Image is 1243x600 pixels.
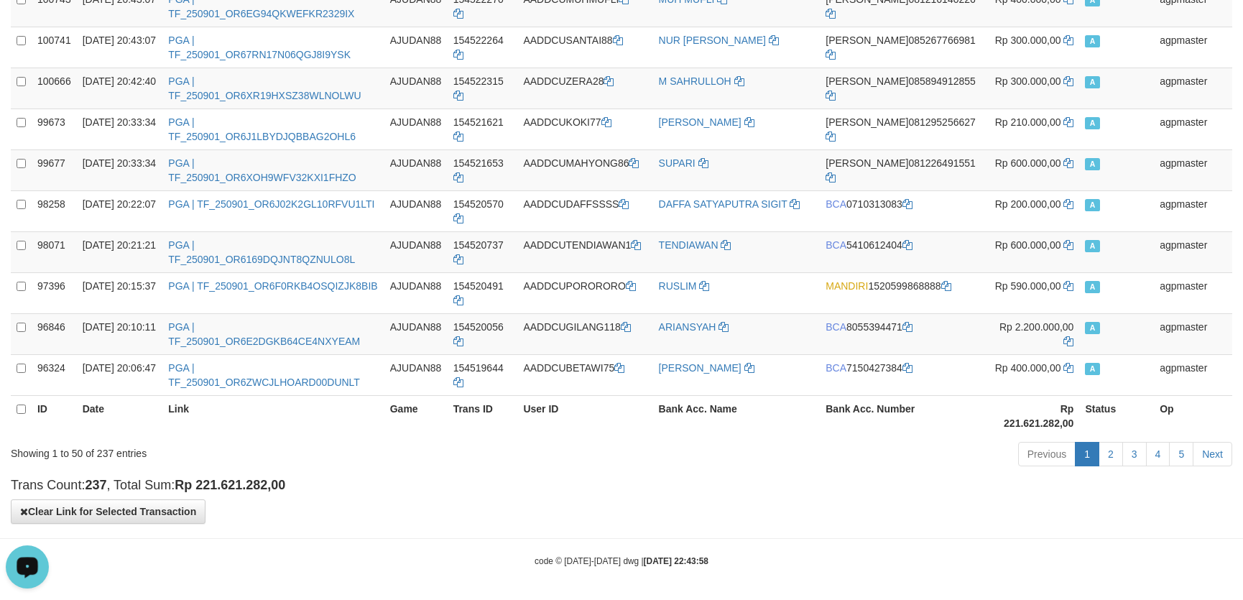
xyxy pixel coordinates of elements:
[1154,354,1232,395] td: agpmaster
[77,354,163,395] td: [DATE] 20:06:47
[1193,442,1232,466] a: Next
[448,354,518,395] td: 154519644
[77,109,163,149] td: [DATE] 20:33:34
[995,116,1061,128] span: Rp 210.000,00
[826,116,908,128] span: [PERSON_NAME]
[1154,27,1232,68] td: agpmaster
[995,157,1061,169] span: Rp 600.000,00
[11,440,507,461] div: Showing 1 to 50 of 237 entries
[384,190,448,231] td: AJUDAN88
[1085,199,1099,211] span: Approved - Marked by agpmaster
[32,231,77,272] td: 98071
[168,34,351,60] a: PGA | TF_250901_OR67RN17N06QGJ8I9YSK
[32,27,77,68] td: 100741
[1085,281,1099,293] span: Approved - Marked by agpmaster
[644,556,708,566] strong: [DATE] 22:43:58
[517,231,652,272] td: AADDCUTENDIAWAN1
[820,354,986,395] td: 7150427384
[168,198,374,210] a: PGA | TF_250901_OR6J02K2GL10RFVU1LTI
[535,556,708,566] small: code © [DATE]-[DATE] dwg |
[820,68,986,109] td: 085894912855
[826,239,846,251] span: BCA
[175,478,285,492] strong: Rp 221.621.282,00
[995,239,1061,251] span: Rp 600.000,00
[826,280,868,292] span: MANDIRI
[517,27,652,68] td: AADDCUSANTAI88
[517,354,652,395] td: AADDCUBETAWI75
[517,149,652,190] td: AADDCUMAHYONG86
[1154,231,1232,272] td: agpmaster
[659,157,696,169] a: SUPARI
[1154,109,1232,149] td: agpmaster
[517,313,652,354] td: AADDCUGILANG118
[77,395,163,436] th: Date
[32,272,77,313] td: 97396
[168,75,361,101] a: PGA | TF_250901_OR6XR19HXSZ38WLNOLWU
[32,354,77,395] td: 96324
[32,395,77,436] th: ID
[995,34,1061,46] span: Rp 300.000,00
[85,478,106,492] strong: 237
[162,395,384,436] th: Link
[820,27,986,68] td: 085267766981
[168,321,360,347] a: PGA | TF_250901_OR6E2DGKB64CE4NXYEAM
[384,27,448,68] td: AJUDAN88
[1154,149,1232,190] td: agpmaster
[826,198,846,210] span: BCA
[659,280,697,292] a: RUSLIM
[448,272,518,313] td: 154520491
[653,395,821,436] th: Bank Acc. Name
[448,27,518,68] td: 154522264
[168,239,355,265] a: PGA | TF_250901_OR6169DQJNT8QZNULO8L
[995,198,1061,210] span: Rp 200.000,00
[659,321,716,333] a: ARIANSYAH
[1085,322,1099,334] span: Approved - Marked by agpmaster
[995,362,1061,374] span: Rp 400.000,00
[384,395,448,436] th: Game
[826,157,908,169] span: [PERSON_NAME]
[820,231,986,272] td: 5410612404
[1075,442,1099,466] a: 1
[32,109,77,149] td: 99673
[384,313,448,354] td: AJUDAN88
[1018,442,1076,466] a: Previous
[1154,313,1232,354] td: agpmaster
[995,75,1061,87] span: Rp 300.000,00
[517,395,652,436] th: User ID
[1099,442,1123,466] a: 2
[1085,158,1099,170] span: Approved - Marked by agpmaster
[77,27,163,68] td: [DATE] 20:43:07
[826,34,908,46] span: [PERSON_NAME]
[384,354,448,395] td: AJUDAN88
[384,109,448,149] td: AJUDAN88
[1154,272,1232,313] td: agpmaster
[1154,68,1232,109] td: agpmaster
[1085,76,1099,88] span: Approved - Marked by agpmaster
[517,272,652,313] td: AADDCUPORORORO
[1004,403,1073,429] strong: Rp 221.621.282,00
[517,68,652,109] td: AADDCUZERA28
[448,68,518,109] td: 154522315
[448,149,518,190] td: 154521653
[1085,35,1099,47] span: Approved - Marked by agpmaster
[659,362,741,374] a: [PERSON_NAME]
[11,479,1232,493] h4: Trans Count: , Total Sum:
[384,272,448,313] td: AJUDAN88
[77,272,163,313] td: [DATE] 20:15:37
[384,149,448,190] td: AJUDAN88
[820,109,986,149] td: 081295256627
[448,231,518,272] td: 154520737
[448,109,518,149] td: 154521621
[6,6,49,49] button: Open LiveChat chat widget
[448,190,518,231] td: 154520570
[168,280,377,292] a: PGA | TF_250901_OR6F0RKB4OSQIZJK8BIB
[820,272,986,313] td: 1520599868888
[77,68,163,109] td: [DATE] 20:42:40
[168,362,360,388] a: PGA | TF_250901_OR6ZWCJLHOARD00DUNLT
[168,157,356,183] a: PGA | TF_250901_OR6XOH9WFV32KXI1FHZO
[826,362,846,374] span: BCA
[659,239,718,251] a: TENDIAWAN
[77,313,163,354] td: [DATE] 20:10:11
[77,190,163,231] td: [DATE] 20:22:07
[168,116,356,142] a: PGA | TF_250901_OR6J1LBYDJQBBAG2OHL6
